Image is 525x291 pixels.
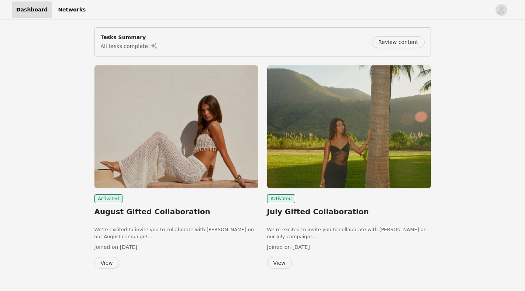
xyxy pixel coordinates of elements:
span: Activated [267,194,296,203]
span: [DATE] [293,244,310,250]
a: View [94,260,119,266]
span: Joined on [267,244,291,250]
span: Joined on [94,244,118,250]
h2: July Gifted Collaboration [267,206,431,217]
img: Peppermayo USA [94,65,258,188]
p: All tasks complete! [101,41,158,50]
a: View [267,260,292,266]
p: We’re excited to invite you to collaborate with [PERSON_NAME] on our August campaign! [94,226,258,240]
div: avatar [498,4,505,16]
button: Review content [372,36,424,48]
a: Networks [53,1,90,18]
p: We’re excited to invite you to collaborate with [PERSON_NAME] on our July campaign! [267,226,431,240]
p: Tasks Summary [101,34,158,41]
a: Dashboard [12,1,52,18]
img: Peppermayo USA [267,65,431,188]
button: View [267,257,292,269]
span: Activated [94,194,123,203]
button: View [94,257,119,269]
h2: August Gifted Collaboration [94,206,258,217]
span: [DATE] [120,244,137,250]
